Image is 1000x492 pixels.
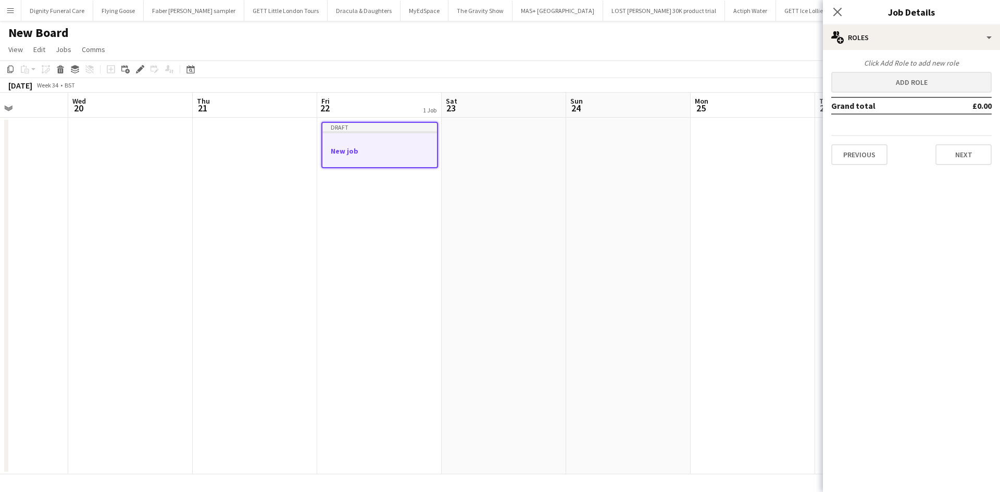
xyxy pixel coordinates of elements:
[818,102,831,114] span: 26
[197,96,210,106] span: Thu
[52,43,76,56] a: Jobs
[321,122,438,168] app-job-card: DraftNew job
[328,1,401,21] button: Dracula & Daughters
[935,144,992,165] button: Next
[34,81,60,89] span: Week 34
[65,81,75,89] div: BST
[72,96,86,106] span: Wed
[195,102,210,114] span: 21
[446,96,457,106] span: Sat
[78,43,109,56] a: Comms
[569,102,583,114] span: 24
[8,45,23,54] span: View
[56,45,71,54] span: Jobs
[831,144,888,165] button: Previous
[93,1,144,21] button: Flying Goose
[33,45,45,54] span: Edit
[512,1,603,21] button: MAS+ [GEOGRAPHIC_DATA]
[321,96,330,106] span: Fri
[603,1,725,21] button: LOST [PERSON_NAME] 30K product trial
[695,96,708,106] span: Mon
[8,80,32,91] div: [DATE]
[831,97,942,114] td: Grand total
[448,1,512,21] button: The Gravity Show
[823,5,1000,19] h3: Job Details
[942,97,992,114] td: £0.00
[320,102,330,114] span: 22
[693,102,708,114] span: 25
[776,1,834,21] button: GETT Ice Lollies
[4,43,27,56] a: View
[244,1,328,21] button: GETT Little London Tours
[401,1,448,21] button: MyEdSpace
[322,123,437,131] div: Draft
[71,102,86,114] span: 20
[570,96,583,106] span: Sun
[725,1,776,21] button: Actiph Water
[144,1,244,21] button: Faber [PERSON_NAME] sampler
[82,45,105,54] span: Comms
[831,72,992,93] button: Add role
[322,146,437,156] h3: New job
[823,25,1000,50] div: Roles
[423,106,436,114] div: 1 Job
[8,25,69,41] h1: New Board
[831,58,992,68] div: Click Add Role to add new role
[29,43,49,56] a: Edit
[21,1,93,21] button: Dignity Funeral Care
[819,96,831,106] span: Tue
[444,102,457,114] span: 23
